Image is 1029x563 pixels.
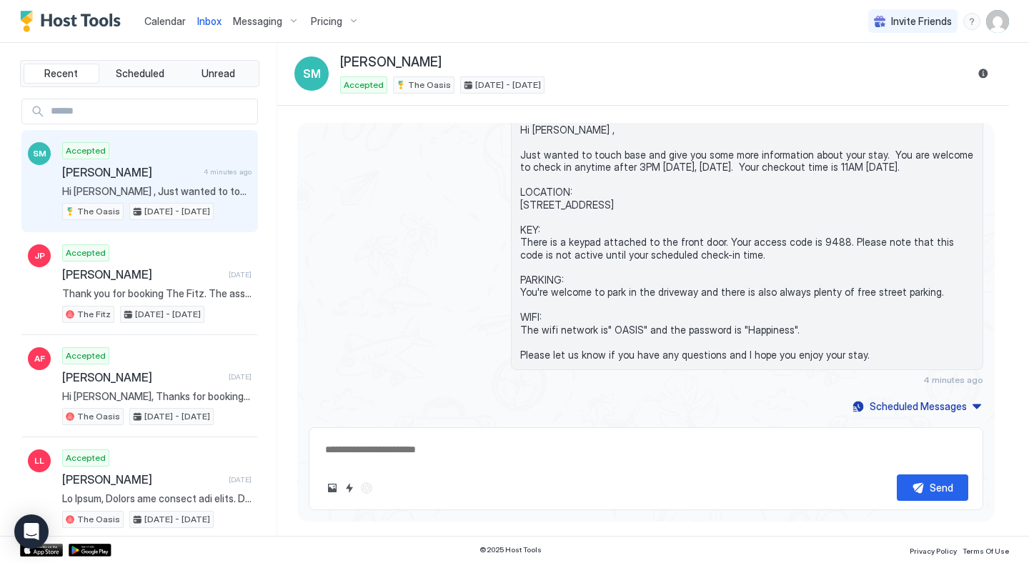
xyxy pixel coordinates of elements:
a: Inbox [197,14,222,29]
button: Scheduled [102,64,178,84]
span: Hi [PERSON_NAME], Thanks for booking our place. You are welcome to check-in anytime after 3PM [DA... [62,390,252,403]
span: The Oasis [77,205,120,218]
button: Upload image [324,479,341,497]
span: The Oasis [77,513,120,526]
div: Send [930,480,953,495]
span: Accepted [66,452,106,464]
span: [PERSON_NAME] [340,54,442,71]
span: Unread [202,67,235,80]
span: Messaging [233,15,282,28]
a: Terms Of Use [963,542,1009,557]
span: JP [34,249,45,262]
button: Recent [24,64,99,84]
span: Inbox [197,15,222,27]
span: [DATE] - [DATE] [475,79,541,91]
span: © 2025 Host Tools [479,545,542,554]
span: The Oasis [408,79,451,91]
div: Open Intercom Messenger [14,514,49,549]
span: [DATE] [229,270,252,279]
span: The Fitz [77,308,111,321]
span: Calendar [144,15,186,27]
span: Hi [PERSON_NAME] , Just wanted to touch base and give you some more information about your stay. ... [520,124,974,362]
span: Recent [44,67,78,80]
a: Privacy Policy [910,542,957,557]
span: SM [33,147,46,160]
span: [PERSON_NAME] [62,370,223,384]
button: Unread [180,64,256,84]
span: [DATE] - [DATE] [135,308,201,321]
span: 4 minutes ago [204,167,252,176]
span: [PERSON_NAME] [62,267,223,281]
button: Scheduled Messages [850,397,983,416]
span: [DATE] - [DATE] [144,410,210,423]
span: 4 minutes ago [923,374,983,385]
div: tab-group [20,60,259,87]
span: Accepted [66,246,106,259]
span: Terms Of Use [963,547,1009,555]
button: Quick reply [341,479,358,497]
span: [PERSON_NAME] [62,165,198,179]
span: AF [34,352,45,365]
span: SM [303,65,321,82]
span: Accepted [66,144,106,157]
span: Privacy Policy [910,547,957,555]
input: Input Field [45,99,257,124]
span: Hi [PERSON_NAME] , Just wanted to touch base and give you some more information about your stay. ... [62,185,252,198]
span: Accepted [344,79,384,91]
span: [PERSON_NAME] [62,472,223,487]
span: [DATE] - [DATE] [144,205,210,218]
a: App Store [20,544,63,557]
div: Scheduled Messages [870,399,967,414]
span: [DATE] [229,475,252,484]
span: Accepted [66,349,106,362]
span: LL [34,454,44,467]
button: Reservation information [975,65,992,82]
div: User profile [986,10,1009,33]
span: The Oasis [77,410,120,423]
span: Thank you for booking The Fitz. The association management that manages this beautiful property m... [62,287,252,300]
span: Scheduled [116,67,164,80]
span: Pricing [311,15,342,28]
span: Lo Ipsum, Dolors ame consect adi elits. Do'ei tempori utl etdo magnaa Eni Admin ven quis no exer ... [62,492,252,505]
button: Send [897,474,968,501]
span: [DATE] [229,372,252,382]
a: Calendar [144,14,186,29]
div: menu [963,13,980,30]
a: Google Play Store [69,544,111,557]
span: Invite Friends [891,15,952,28]
a: Host Tools Logo [20,11,127,32]
span: [DATE] - [DATE] [144,513,210,526]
